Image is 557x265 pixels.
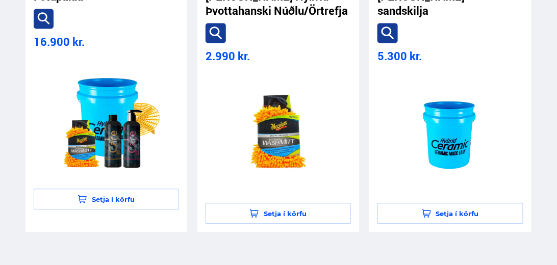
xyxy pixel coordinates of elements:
button: Open LiveChat chat widget [8,4,39,35]
span: 5.300 kr. [377,48,422,63]
img: product-image-9 [42,61,171,175]
a: product-image-9 [34,55,179,183]
span: 2.990 kr. [206,48,250,63]
button: Setja í körfu [34,189,179,209]
button: Setja í körfu [206,203,351,224]
img: product-image-10 [214,75,343,190]
a: product-image-10 [206,69,351,198]
button: Setja í körfu [377,203,523,224]
a: product-image-11 [377,69,523,198]
span: 16.900 kr. [34,34,85,49]
img: product-image-11 [386,75,515,190]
